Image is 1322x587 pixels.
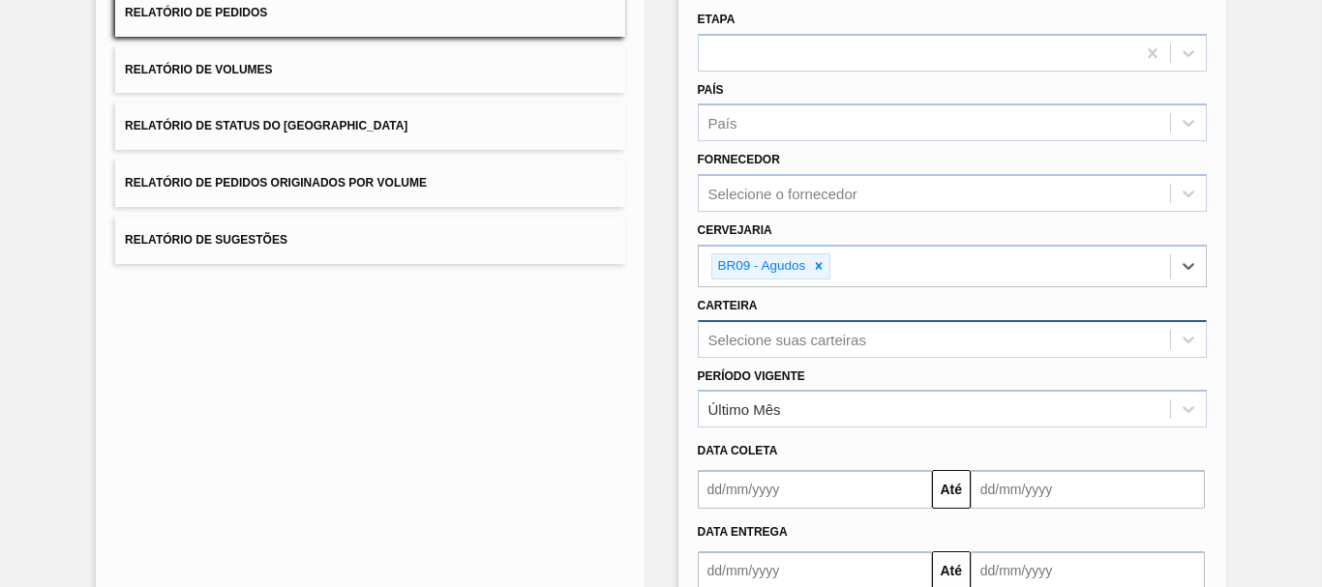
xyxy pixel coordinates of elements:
div: Selecione suas carteiras [708,331,866,347]
label: Etapa [698,13,736,26]
label: Cervejaria [698,223,772,237]
label: Fornecedor [698,153,780,166]
button: Relatório de Status do [GEOGRAPHIC_DATA] [115,103,624,150]
span: Data coleta [698,444,778,457]
span: Relatório de Volumes [125,63,272,76]
label: País [698,83,724,97]
input: dd/mm/yyyy [698,470,932,509]
div: Último Mês [708,401,781,418]
button: Até [932,470,971,509]
input: dd/mm/yyyy [971,470,1205,509]
button: Relatório de Volumes [115,46,624,94]
span: Relatório de Sugestões [125,233,287,247]
span: Relatório de Status do [GEOGRAPHIC_DATA] [125,119,407,132]
span: Data Entrega [698,525,788,539]
div: País [708,115,737,132]
div: Selecione o fornecedor [708,186,857,202]
div: BR09 - Agudos [712,254,809,279]
button: Relatório de Sugestões [115,217,624,264]
label: Período Vigente [698,369,805,383]
label: Carteira [698,299,758,312]
span: Relatório de Pedidos Originados por Volume [125,176,427,190]
button: Relatório de Pedidos Originados por Volume [115,160,624,207]
span: Relatório de Pedidos [125,6,267,19]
